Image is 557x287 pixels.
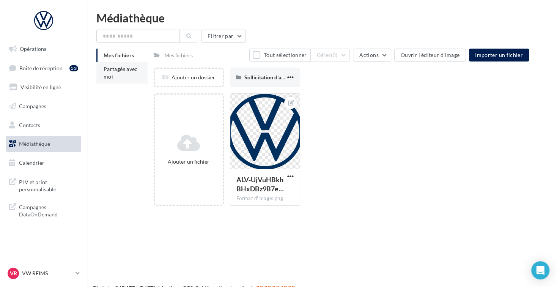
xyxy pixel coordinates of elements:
span: Actions [359,52,378,58]
span: Campagnes [19,103,46,109]
a: Contacts [5,117,83,133]
a: PLV et print personnalisable [5,174,83,196]
div: Médiathèque [96,12,548,24]
span: Sollicitation d'avis [244,74,288,80]
div: Ajouter un fichier [158,158,220,166]
span: Boîte de réception [19,65,63,71]
div: Mes fichiers [164,52,193,59]
a: Campagnes [5,98,83,114]
p: VW REIMS [22,270,72,277]
div: Format d'image: png [236,195,294,202]
span: Campagnes DataOnDemand [19,202,78,218]
button: Importer un fichier [469,49,529,61]
span: Partagés avec moi [104,66,138,80]
span: Contacts [19,121,40,128]
a: Campagnes DataOnDemand [5,199,83,221]
button: Tout sélectionner [249,49,310,61]
a: VR VW REIMS [6,266,81,281]
button: Actions [353,49,391,61]
span: PLV et print personnalisable [19,177,78,193]
span: Médiathèque [19,140,50,147]
div: 53 [69,65,78,71]
button: Gérer(0) [310,49,350,61]
div: Ajouter un dossier [155,74,223,81]
a: Boîte de réception53 [5,60,83,76]
span: Mes fichiers [104,52,134,58]
span: Importer un fichier [475,52,523,58]
span: Calendrier [19,159,44,166]
a: Opérations [5,41,83,57]
span: VR [10,270,17,277]
span: (0) [331,52,337,58]
a: Médiathèque [5,136,83,152]
span: ALV-UjVuHBkhBHxDBz9B7e2f2GCIsAzrrUj82pB5HSNVsu59ugwuCQNm [236,175,284,193]
div: Open Intercom Messenger [531,261,549,279]
a: Visibilité en ligne [5,79,83,95]
span: Visibilité en ligne [20,84,61,90]
button: Ouvrir l'éditeur d'image [394,49,466,61]
a: Calendrier [5,155,83,171]
span: Opérations [20,46,46,52]
button: Filtrer par [201,30,246,43]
